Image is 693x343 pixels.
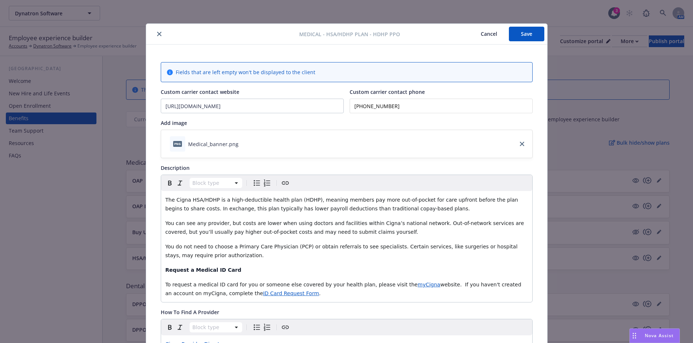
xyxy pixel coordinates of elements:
div: toggle group [252,178,272,188]
button: Create link [280,322,290,332]
span: How To Find A Provider [161,309,219,316]
input: Add custom carrier contact phone [350,99,533,113]
div: editable markdown [161,191,532,302]
button: Bulleted list [252,178,262,188]
button: Nova Assist [629,328,680,343]
span: Add image [161,119,187,126]
div: toggle group [252,322,272,332]
span: Description [161,164,190,171]
button: Numbered list [262,322,272,332]
span: The Cigna HSA/HDHP is a high-deductible health plan (HDHP), meaning members pay more out-of-pocke... [165,197,520,211]
span: Custom carrier contact phone [350,88,425,95]
button: close [155,30,164,38]
span: Nova Assist [645,332,674,339]
div: Medical_banner.png [188,140,239,148]
span: You can see any provider, but costs are lower when using doctors and facilities within Cigna’s na... [165,220,526,235]
button: Numbered list [262,178,272,188]
button: Cancel [469,27,509,41]
a: myCigna [418,282,440,287]
span: To request a medical ID card for you or someone else covered by your health plan, please visit the [165,282,418,287]
button: Bold [165,322,175,332]
button: download file [241,140,247,148]
span: Fields that are left empty won't be displayed to the client [176,68,315,76]
input: Add custom carrier contact website [161,99,343,113]
span: You do not need to choose a Primary Care Physician (PCP) or obtain referrals to see specialists. ... [165,244,519,258]
div: Drag to move [630,329,639,343]
span: png [173,141,182,146]
button: Italic [175,178,185,188]
a: close [518,140,526,148]
span: Custom carrier contact website [161,88,239,95]
button: Block type [190,178,242,188]
a: ID Card Request Form [263,290,319,296]
button: Save [509,27,544,41]
button: Block type [190,322,242,332]
span: . [319,290,320,296]
span: Medical - HSA/HDHP Plan - HDHP PPO [299,30,400,38]
strong: Request a Medical ID Card [165,267,241,273]
button: Create link [280,178,290,188]
button: Bold [165,178,175,188]
button: Italic [175,322,185,332]
button: Bulleted list [252,322,262,332]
